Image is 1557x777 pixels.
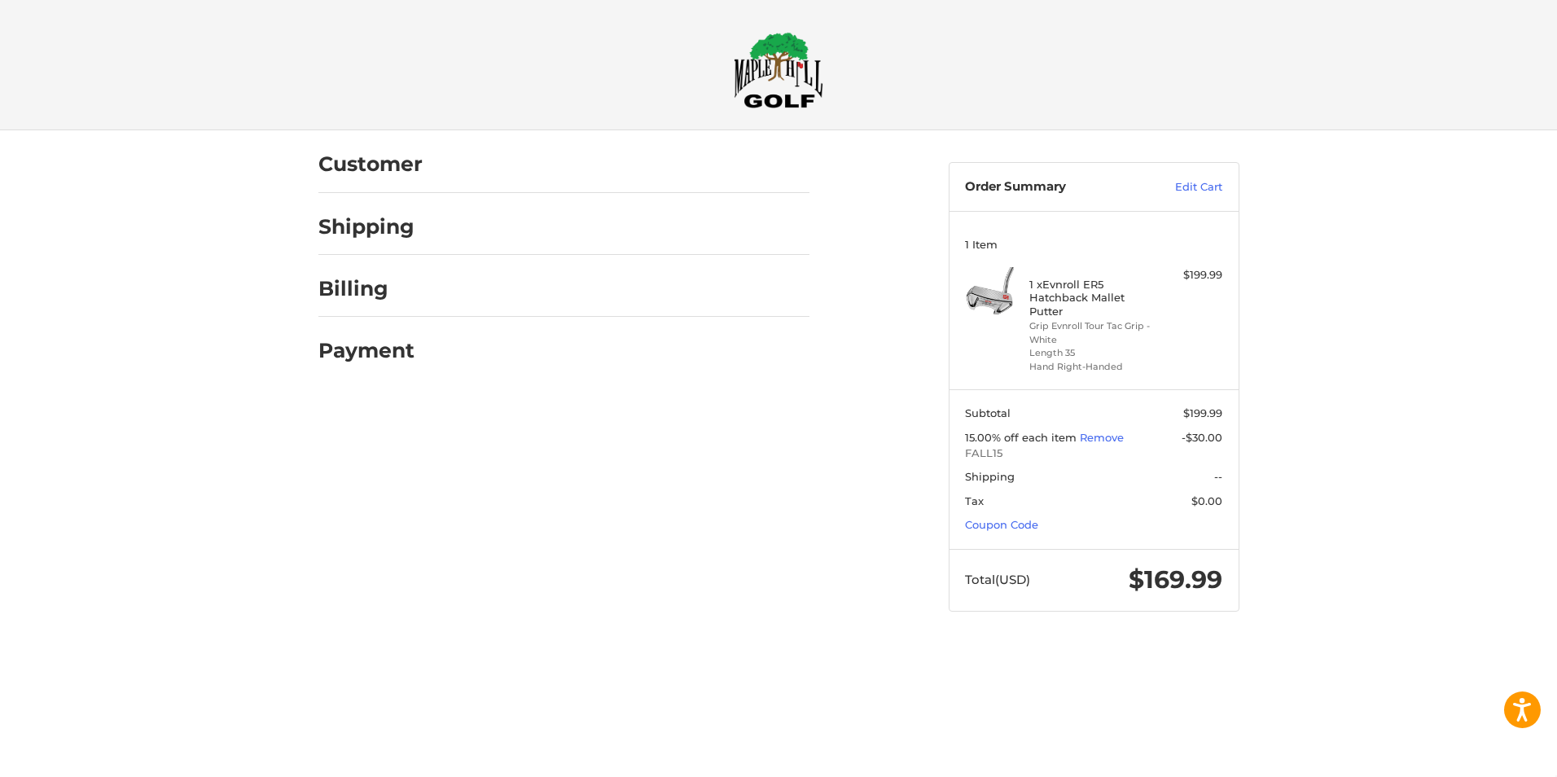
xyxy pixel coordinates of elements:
[318,338,414,363] h2: Payment
[1129,564,1222,595] span: $169.99
[965,406,1011,419] span: Subtotal
[965,518,1038,531] a: Coupon Code
[318,214,414,239] h2: Shipping
[1029,360,1154,374] li: Hand Right-Handed
[965,446,1222,462] span: FALL15
[1214,470,1222,483] span: --
[1029,319,1154,346] li: Grip Evnroll Tour Tac Grip - White
[965,431,1080,444] span: 15.00% off each item
[1183,406,1222,419] span: $199.99
[965,572,1030,587] span: Total (USD)
[965,470,1015,483] span: Shipping
[318,151,423,177] h2: Customer
[318,276,414,301] h2: Billing
[1191,494,1222,507] span: $0.00
[965,179,1140,195] h3: Order Summary
[965,494,984,507] span: Tax
[965,238,1222,251] h3: 1 Item
[1158,267,1222,283] div: $199.99
[1029,278,1154,318] h4: 1 x Evnroll ER5 Hatchback Mallet Putter
[734,32,823,108] img: Maple Hill Golf
[1029,346,1154,360] li: Length 35
[1182,431,1222,444] span: -$30.00
[1140,179,1222,195] a: Edit Cart
[1080,431,1124,444] a: Remove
